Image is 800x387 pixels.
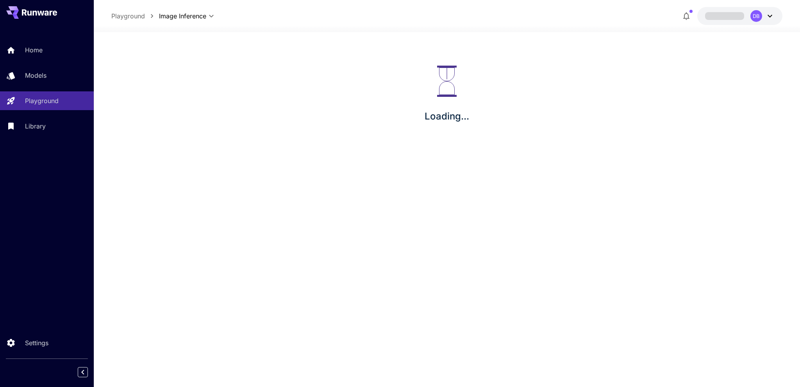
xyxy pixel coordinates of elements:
span: Image Inference [159,11,206,21]
p: Loading... [425,109,469,123]
div: Collapse sidebar [84,365,94,379]
div: DB [750,10,762,22]
button: Collapse sidebar [78,367,88,377]
p: Models [25,71,46,80]
p: Home [25,45,43,55]
p: Playground [25,96,59,105]
nav: breadcrumb [111,11,159,21]
a: Playground [111,11,145,21]
button: DB [697,7,782,25]
p: Settings [25,338,48,348]
p: Library [25,121,46,131]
